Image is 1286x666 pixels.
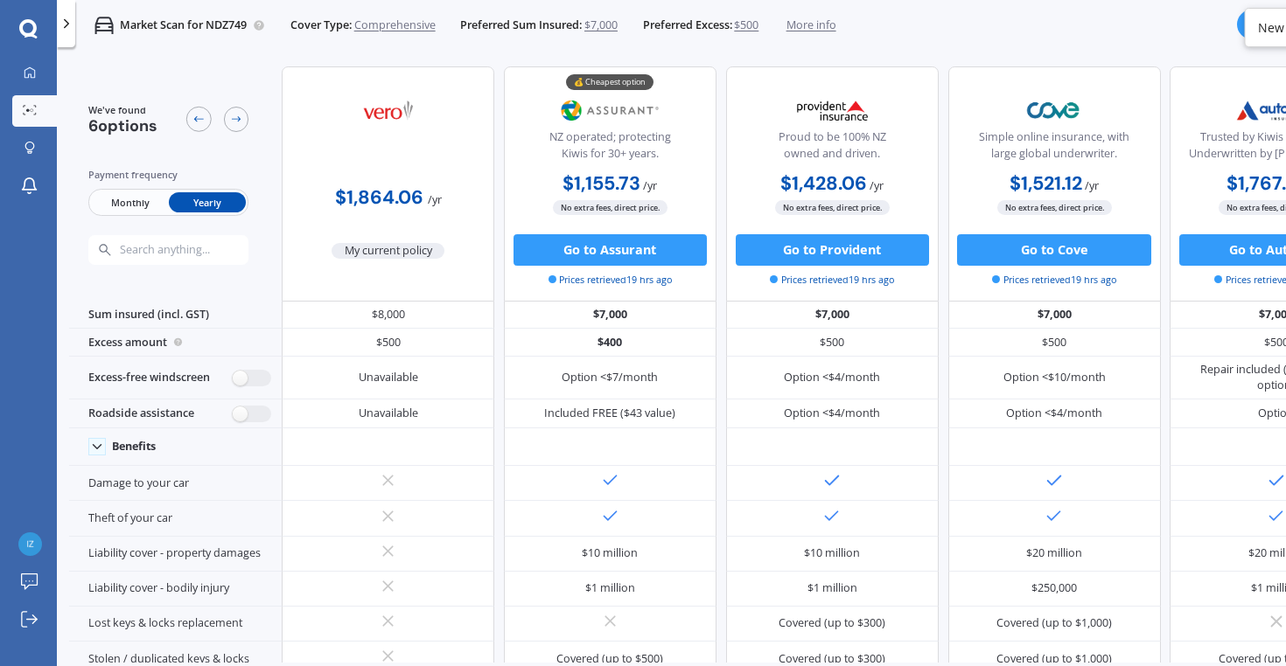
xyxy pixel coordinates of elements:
div: Theft of your car [69,501,282,536]
div: $10 million [804,545,860,561]
div: Excess amount [69,329,282,357]
div: NZ operated; protecting Kiwis for 30+ years. [517,129,702,169]
input: Search anything... [118,243,278,257]
span: $7,000 [584,17,618,33]
div: $7,000 [726,302,939,330]
b: $1,155.73 [563,171,640,196]
div: $20 million [1026,545,1082,561]
b: $1,521.12 [1010,171,1082,196]
span: My current policy [332,243,444,259]
div: Option <$4/month [784,370,880,385]
img: Cove.webp [1003,91,1107,130]
div: Option <$4/month [784,406,880,421]
div: $7,000 [504,302,716,330]
div: Payment frequency [88,167,249,183]
div: $1 million [807,580,857,596]
div: Option <$7/month [562,370,658,385]
div: Proud to be 100% NZ owned and driven. [739,129,925,169]
div: Unavailable [359,370,418,385]
span: / yr [1085,178,1099,193]
div: $500 [726,329,939,357]
div: Liability cover - property damages [69,537,282,572]
img: fedfc6766655c2b6bb2e85c7637d85b0 [18,532,42,556]
img: Assurant.png [558,91,662,130]
div: $1 million [585,580,635,596]
span: Monthly [91,192,168,212]
div: 💰 Cheapest option [566,74,653,90]
div: $500 [948,329,1161,357]
span: / yr [870,178,884,193]
span: No extra fees, direct price. [553,200,667,215]
div: $250,000 [1031,580,1077,596]
span: Yearly [169,192,246,212]
span: Prices retrieved 19 hrs ago [770,273,894,287]
span: Prices retrieved 19 hrs ago [549,273,673,287]
b: $1,428.06 [780,171,867,196]
span: More info [786,17,836,33]
span: No extra fees, direct price. [997,200,1112,215]
div: Damage to your car [69,466,282,501]
div: $400 [504,329,716,357]
span: / yr [428,192,442,207]
img: car.f15378c7a67c060ca3f3.svg [94,16,114,35]
button: Go to Cove [957,234,1150,266]
div: Roadside assistance [69,399,282,427]
div: Unavailable [359,406,418,421]
span: 6 options [88,115,157,136]
b: $1,864.06 [335,185,423,210]
div: Excess-free windscreen [69,357,282,400]
div: Lost keys & locks replacement [69,607,282,642]
span: No extra fees, direct price. [775,200,890,215]
div: Benefits [112,440,156,454]
button: Go to Assurant [514,234,707,266]
span: We've found [88,103,157,117]
div: $7,000 [948,302,1161,330]
div: $500 [282,329,494,357]
div: Liability cover - bodily injury [69,572,282,607]
div: Covered (up to $300) [779,615,885,631]
div: Sum insured (incl. GST) [69,302,282,330]
span: Comprehensive [354,17,436,33]
div: $10 million [582,545,638,561]
div: Option <$10/month [1003,370,1106,385]
span: Cover Type: [290,17,352,33]
img: Provident.png [780,91,884,130]
span: Preferred Sum Insured: [460,17,582,33]
div: $8,000 [282,302,494,330]
span: $500 [734,17,758,33]
p: Market Scan for NDZ749 [120,17,247,33]
div: Option <$4/month [1006,406,1102,421]
button: Go to Provident [736,234,929,266]
div: Included FREE ($43 value) [544,406,675,421]
span: Prices retrieved 19 hrs ago [992,273,1116,287]
div: Covered (up to $1,000) [996,615,1112,631]
span: Preferred Excess: [643,17,732,33]
span: / yr [643,178,657,193]
div: Simple online insurance, with large global underwriter. [961,129,1147,169]
img: Vero.png [336,91,440,130]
